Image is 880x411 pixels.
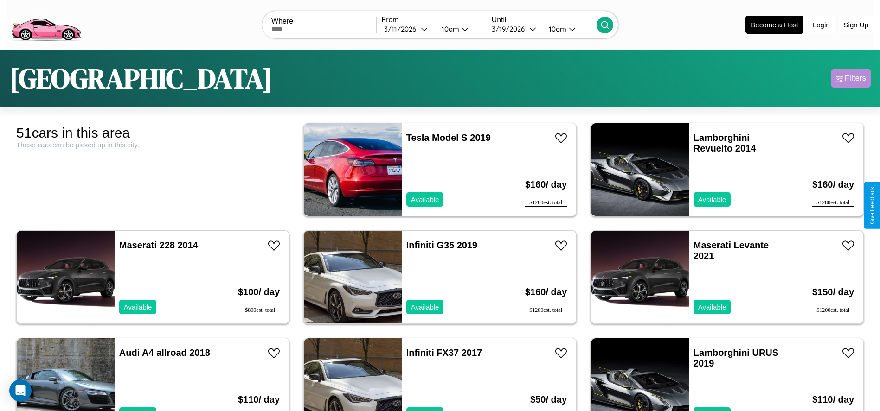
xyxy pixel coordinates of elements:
[406,133,491,143] a: Tesla Model S 2019
[9,379,32,402] div: Open Intercom Messenger
[525,170,567,199] h3: $ 160 / day
[7,5,85,43] img: logo
[238,278,280,307] h3: $ 100 / day
[411,301,439,313] p: Available
[492,25,529,33] div: 3 / 19 / 2026
[745,16,803,34] button: Become a Host
[381,16,486,24] label: From
[869,187,875,224] div: Give Feedback
[271,17,376,25] label: Where
[525,199,567,207] div: $ 1280 est. total
[698,193,726,206] p: Available
[119,240,198,250] a: Maserati 228 2014
[544,25,569,33] div: 10am
[411,193,439,206] p: Available
[124,301,152,313] p: Available
[812,170,854,199] h3: $ 160 / day
[434,24,487,34] button: 10am
[16,125,289,141] div: 51 cars in this area
[492,16,597,24] label: Until
[694,348,778,368] a: Lamborghini URUS 2019
[694,133,756,153] a: Lamborghini Revuelto 2014
[437,25,462,33] div: 10am
[384,25,421,33] div: 3 / 11 / 2026
[406,348,482,358] a: Infiniti FX37 2017
[831,69,871,88] button: Filters
[698,301,726,313] p: Available
[845,74,866,83] div: Filters
[812,278,854,307] h3: $ 150 / day
[812,199,854,207] div: $ 1280 est. total
[541,24,597,34] button: 10am
[16,141,289,149] div: These cars can be picked up in this city.
[812,307,854,314] div: $ 1200 est. total
[381,24,434,34] button: 3/11/2026
[808,16,835,33] button: Login
[119,348,210,358] a: Audi A4 allroad 2018
[694,240,769,261] a: Maserati Levante 2021
[839,16,873,33] button: Sign Up
[9,59,273,97] h1: [GEOGRAPHIC_DATA]
[406,240,477,250] a: Infiniti G35 2019
[525,278,567,307] h3: $ 160 / day
[525,307,567,314] div: $ 1280 est. total
[238,307,280,314] div: $ 800 est. total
